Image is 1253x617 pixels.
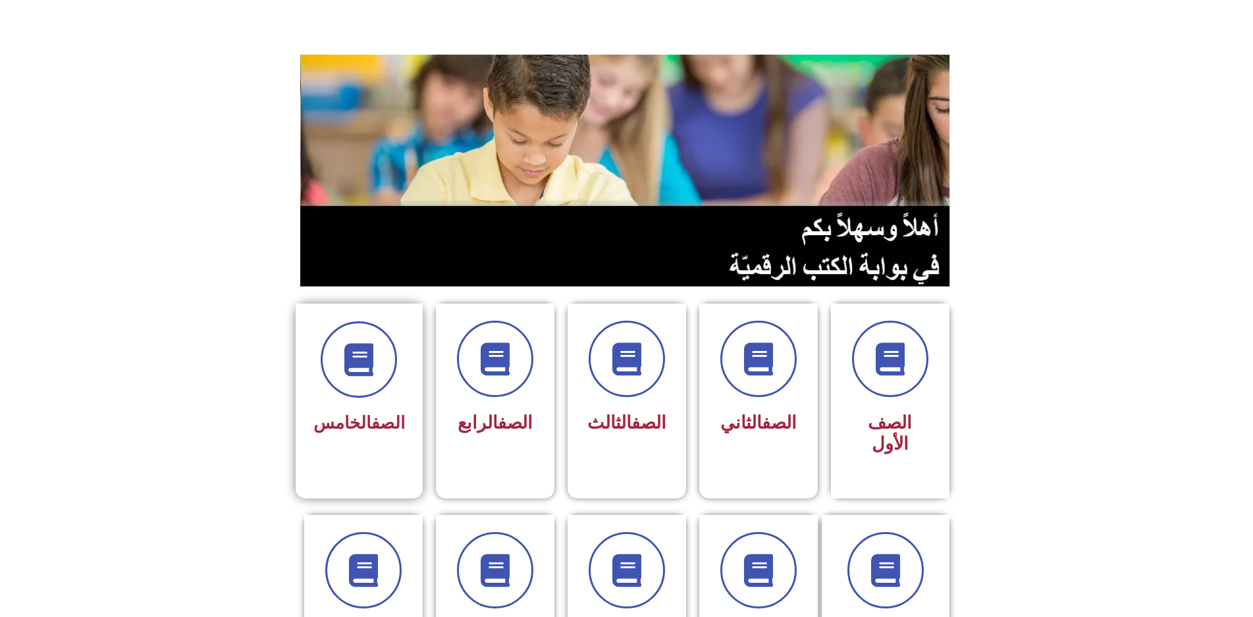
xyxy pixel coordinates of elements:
span: الثالث [587,412,666,433]
span: الثاني [720,412,797,433]
a: الصف [762,412,797,433]
span: الصف الأول [868,412,912,454]
span: الرابع [458,412,533,433]
a: الصف [631,412,666,433]
a: الصف [498,412,533,433]
a: الصف [371,413,405,433]
span: الخامس [313,413,405,433]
